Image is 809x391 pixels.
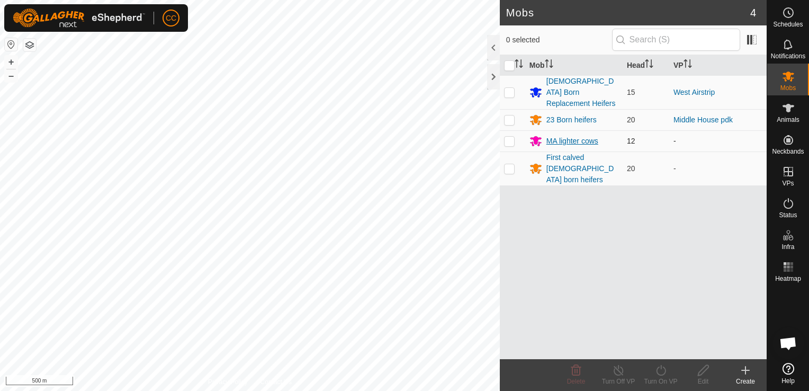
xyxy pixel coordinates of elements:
a: Help [767,359,809,388]
span: Help [781,378,795,384]
th: Mob [525,55,623,76]
span: Mobs [780,85,796,91]
button: + [5,56,17,68]
a: Privacy Policy [208,377,248,387]
button: – [5,69,17,82]
div: Create [724,377,767,386]
a: Middle House pdk [673,115,733,124]
button: Map Layers [23,39,36,51]
a: Contact Us [260,377,292,387]
p-sorticon: Activate to sort [684,61,692,69]
span: Status [779,212,797,218]
span: 15 [627,88,635,96]
a: West Airstrip [673,88,715,96]
span: Neckbands [772,148,804,155]
p-sorticon: Activate to sort [515,61,523,69]
span: Animals [777,117,799,123]
div: [DEMOGRAPHIC_DATA] Born Replacement Heifers [546,76,618,109]
span: CC [166,13,176,24]
span: Heatmap [775,276,801,282]
td: - [669,152,767,185]
div: Open chat [772,327,804,359]
img: Gallagher Logo [13,8,145,28]
th: VP [669,55,767,76]
button: Reset Map [5,38,17,51]
span: 12 [627,137,635,145]
td: - [669,130,767,152]
span: Notifications [771,53,805,59]
div: MA lighter cows [546,136,598,147]
th: Head [623,55,669,76]
span: 4 [750,5,756,21]
span: 20 [627,164,635,173]
div: Turn On VP [640,377,682,386]
span: 0 selected [506,34,612,46]
span: 20 [627,115,635,124]
span: Delete [567,378,586,385]
p-sorticon: Activate to sort [545,61,553,69]
div: 23 Born heifers [546,114,597,126]
span: Schedules [773,21,803,28]
div: First calved [DEMOGRAPHIC_DATA] born heifers [546,152,618,185]
h2: Mobs [506,6,750,19]
p-sorticon: Activate to sort [645,61,653,69]
span: Infra [781,244,794,250]
div: Edit [682,377,724,386]
span: VPs [782,180,794,186]
div: Turn Off VP [597,377,640,386]
input: Search (S) [612,29,740,51]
